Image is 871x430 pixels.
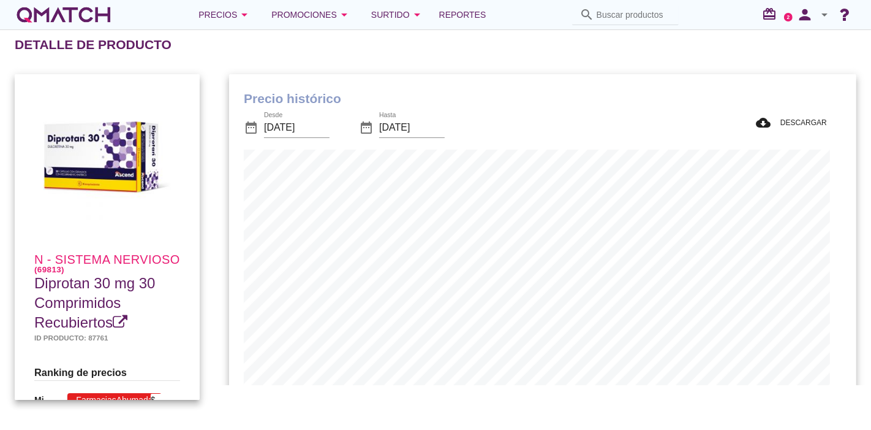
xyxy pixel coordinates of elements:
i: arrow_drop_down [237,7,252,22]
button: Surtido [361,2,434,27]
i: date_range [244,120,258,135]
h3: Ranking de precios [34,365,180,380]
a: 2 [784,13,793,21]
button: Precios [189,2,262,27]
input: Desde [264,118,330,137]
p: Mi precio [34,394,67,420]
div: Promociones [271,7,352,22]
span: DESCARGAR [775,117,827,128]
text: 2 [787,14,790,20]
i: redeem [762,7,782,21]
div: Surtido [371,7,424,22]
h5: Id producto: 87761 [34,332,180,343]
span: FarmaciasAhumada [67,393,161,407]
i: person [793,6,817,23]
a: Reportes [434,2,491,27]
input: Buscar productos [597,5,671,25]
span: Diprotan 30 mg 30 Comprimidos Recubiertos [34,275,155,331]
button: DESCARGAR [746,112,837,134]
input: Hasta [379,118,445,137]
i: arrow_drop_down [337,7,352,22]
i: arrow_drop_down [410,7,424,22]
i: arrow_drop_down [817,7,832,22]
button: Promociones [262,2,361,27]
h6: (69813) [34,266,180,274]
h4: N - Sistema nervioso [34,253,180,274]
i: search [579,7,594,22]
h1: Precio histórico [244,89,842,109]
span: Reportes [439,7,486,22]
div: $ 17,029 [151,394,180,420]
i: cloud_download [756,115,775,130]
i: date_range [359,120,374,135]
a: white-qmatch-logo [15,2,113,27]
div: Precios [198,7,252,22]
h2: Detalle de producto [15,35,172,55]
